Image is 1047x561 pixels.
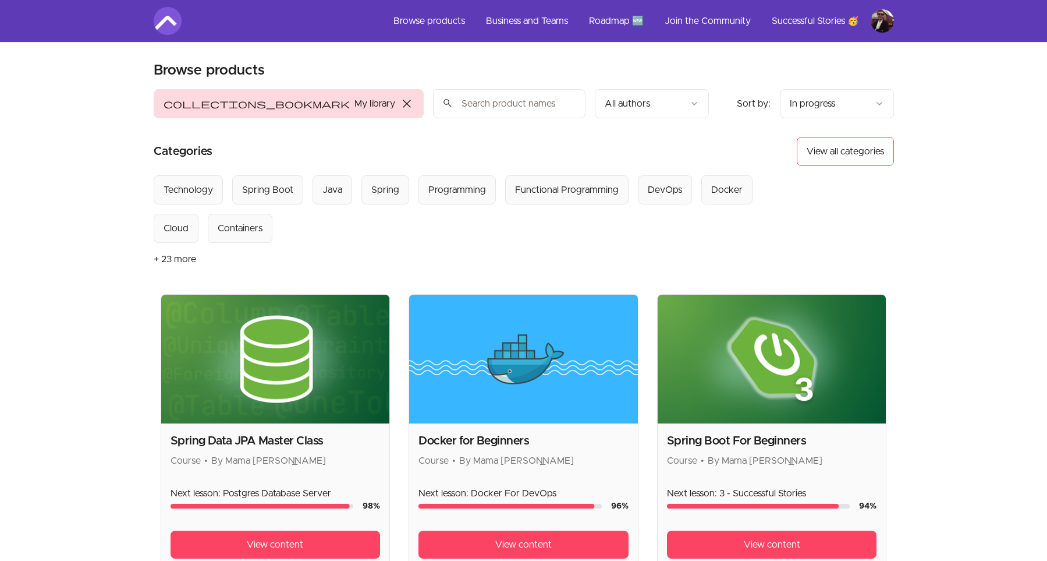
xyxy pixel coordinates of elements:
span: • [204,456,208,465]
span: View content [744,538,800,552]
div: Course progress [418,504,602,509]
a: Business and Teams [477,7,577,35]
span: Sort by: [737,99,771,108]
div: Course progress [667,504,850,509]
span: View content [247,538,303,552]
div: Cloud [164,221,189,235]
a: Successful Stories 🥳 [762,7,868,35]
span: By Mama [PERSON_NAME] [459,456,574,465]
div: Functional Programming [515,183,619,197]
button: Filter by author [595,89,709,118]
button: View all categories [797,137,894,166]
div: Spring [371,183,399,197]
h1: Browse products [154,61,265,80]
p: Next lesson: Docker For DevOps [418,486,629,500]
input: Search product names [433,89,585,118]
div: Java [322,183,342,197]
span: By Mama [PERSON_NAME] [708,456,822,465]
a: Roadmap 🆕 [580,7,653,35]
span: • [452,456,456,465]
span: 94 % [859,502,876,510]
h2: Docker for Beginners [418,433,629,449]
a: Browse products [384,7,474,35]
div: Spring Boot [242,183,293,197]
span: • [701,456,704,465]
button: Product sort options [780,89,894,118]
p: Next lesson: 3 - Successful Stories [667,486,877,500]
img: Amigoscode logo [154,7,182,35]
h2: Spring Data JPA Master Class [171,433,381,449]
span: 96 % [611,502,629,510]
div: Course progress [171,504,354,509]
span: View content [495,538,552,552]
div: Technology [164,183,213,197]
div: Programming [428,183,486,197]
img: Profile image for Vlad [871,9,894,33]
span: search [442,95,453,111]
div: DevOps [648,183,682,197]
img: Product image for Spring Boot For Beginners [658,295,886,424]
span: 98 % [363,502,380,510]
img: Product image for Spring Data JPA Master Class [161,295,390,424]
button: Filter by My library [154,89,424,118]
div: Docker [711,183,743,197]
span: Course [171,456,201,465]
a: View content [667,531,877,559]
span: collections_bookmark [164,97,350,111]
h2: Categories [154,137,212,166]
h2: Spring Boot For Beginners [667,433,877,449]
button: + 23 more [154,243,196,276]
span: Course [418,456,449,465]
p: Next lesson: Postgres Database Server [171,486,381,500]
span: By Mama [PERSON_NAME] [211,456,326,465]
span: close [400,97,414,111]
a: View content [418,531,629,559]
div: Containers [218,221,262,235]
a: View content [171,531,381,559]
nav: Main [384,7,894,35]
span: Course [667,456,697,465]
img: Product image for Docker for Beginners [409,295,638,424]
a: Join the Community [655,7,760,35]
